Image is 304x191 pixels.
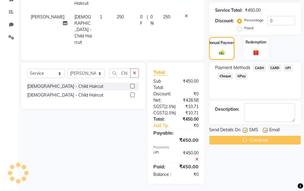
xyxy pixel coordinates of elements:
[140,14,145,27] span: 0 F
[207,40,236,46] label: Manual Payment
[100,14,102,20] span: 1
[149,110,180,116] div: ( )
[284,65,293,72] span: UPI
[249,127,258,134] span: SMS
[74,14,92,45] span: [DEMOGRAPHIC_DATA] - Child Haircut
[253,65,266,72] span: CASH
[31,14,64,20] span: [PERSON_NAME]
[150,14,156,27] span: 0 %
[149,91,176,97] div: Discount:
[245,7,261,14] div: ₹450.00
[149,136,203,144] div: ₹450.00
[27,92,103,98] div: [DEMOGRAPHIC_DATA] - Child Haircut
[176,78,203,91] div: ₹450.00
[149,116,176,123] div: Total:
[163,14,170,20] span: 250
[149,163,175,170] div: Paid:
[149,103,180,110] div: ( )
[149,171,176,178] div: Balance :
[209,127,240,134] span: Send Details On
[149,78,176,91] div: Sub Total:
[117,14,124,20] span: 250
[246,40,266,45] label: Redemption
[176,91,203,97] div: ₹0
[147,14,148,27] span: |
[149,150,176,163] div: UPI
[235,73,248,80] span: GPay
[166,110,175,115] span: 2.5%
[244,25,253,31] label: Fixed
[215,106,239,113] div: Description:
[180,103,203,110] div: ₹10.71
[149,123,180,129] a: Add Tip
[215,7,243,14] div: Service Total:
[176,150,203,163] div: ₹450.00
[149,129,203,136] div: Payable:
[153,104,164,109] span: SGST
[251,49,261,56] img: _gift.svg
[109,68,130,78] input: Search or Scan
[268,65,281,72] span: CARD
[180,110,203,116] div: ₹10.71
[180,123,203,129] div: ₹0
[165,104,174,109] span: 2.5%
[153,145,199,150] div: Payments
[153,110,165,116] span: CGST
[149,97,176,103] div: Net:
[176,171,203,178] div: ₹0
[269,127,280,134] span: Email
[215,18,234,24] div: Discount:
[218,73,233,80] span: Cheque
[153,69,167,75] span: Total
[217,49,226,56] img: _cash.svg
[215,65,250,71] span: Payment Methods
[27,83,103,90] div: [DEMOGRAPHIC_DATA] - Child Haircut
[176,97,203,103] div: ₹428.58
[244,18,264,23] label: Percentage
[176,116,203,123] div: ₹450.00
[175,163,203,170] div: ₹450.00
